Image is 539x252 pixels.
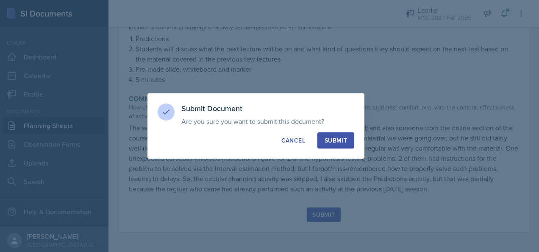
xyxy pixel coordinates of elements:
button: Submit [317,132,354,148]
div: Cancel [281,136,305,145]
p: Are you sure you want to submit this document? [181,117,354,126]
button: Cancel [274,132,312,148]
h3: Submit Document [181,104,354,114]
div: Submit [325,136,347,145]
